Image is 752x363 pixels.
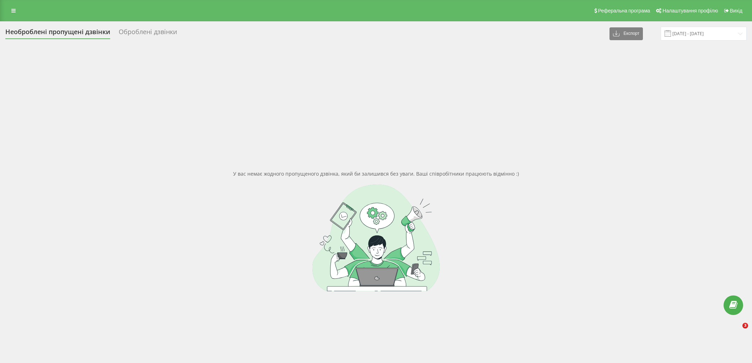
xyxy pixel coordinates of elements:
span: Вихід [730,8,742,14]
iframe: Intercom live chat [728,323,745,340]
span: 3 [742,323,748,329]
div: Оброблені дзвінки [119,28,177,39]
button: Експорт [609,27,643,40]
div: Необроблені пропущені дзвінки [5,28,110,39]
span: Реферальна програма [598,8,650,14]
span: Налаштування профілю [662,8,718,14]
